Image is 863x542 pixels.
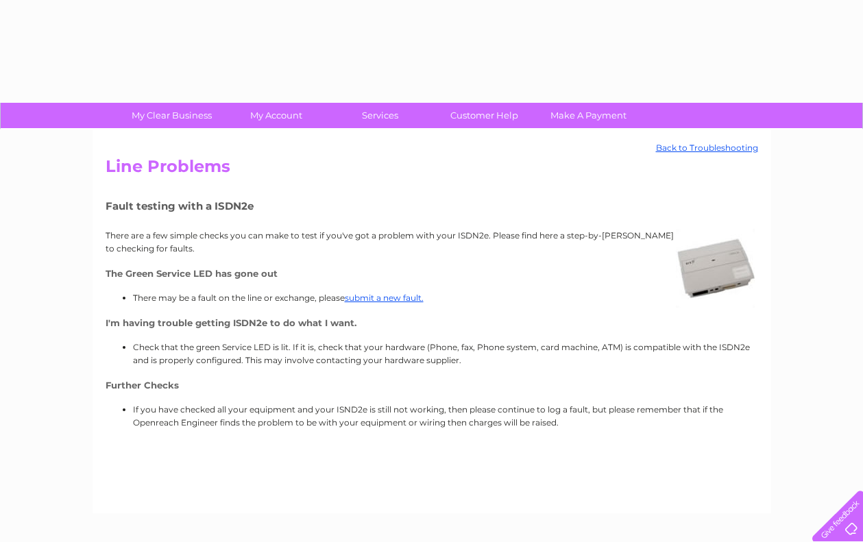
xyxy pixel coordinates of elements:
a: Make A Payment [532,103,645,128]
li: There may be a fault on the line or exchange, please [133,291,758,304]
a: My Account [219,103,332,128]
p: There are a few simple checks you can make to test if you've got a problem with your ISDN2e. Plea... [106,229,758,255]
h5: Fault testing with a ISDN2e [106,200,758,212]
a: Customer Help [428,103,541,128]
h2: Line Problems [106,157,758,183]
a: My Clear Business [115,103,228,128]
li: If you have checked all your equipment and your ISND2e is still not working, then please continue... [133,403,758,429]
h4: Further Checks [106,380,758,391]
a: submit a new fault. [345,293,424,303]
a: Services [324,103,437,128]
a: Back to Troubleshooting [656,143,758,153]
h4: The Green Service LED has gone out [106,269,758,279]
li: Check that the green Service LED is lit. If it is, check that your hardware (Phone, fax, Phone sy... [133,341,758,367]
h4: I'm having trouble getting ISDN2e to do what I want. [106,318,758,328]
